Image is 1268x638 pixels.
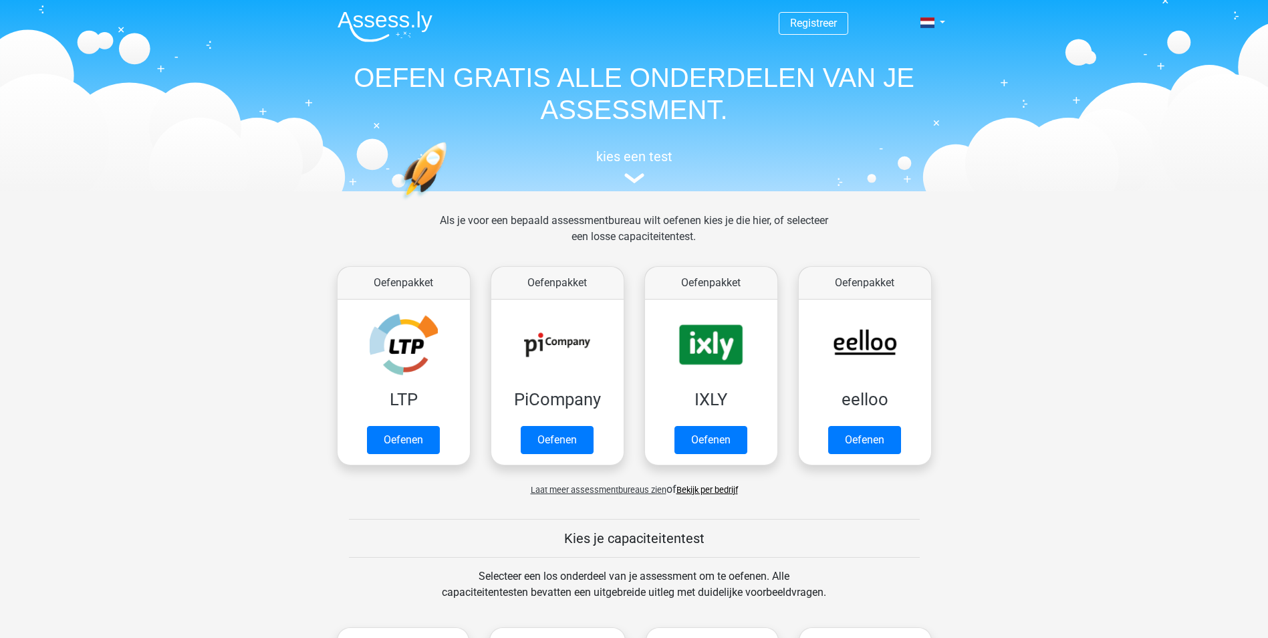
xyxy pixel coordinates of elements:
[674,426,747,454] a: Oefenen
[400,142,499,263] img: oefenen
[828,426,901,454] a: Oefenen
[367,426,440,454] a: Oefenen
[429,213,839,261] div: Als je voor een bepaald assessmentbureau wilt oefenen kies je die hier, of selecteer een losse ca...
[327,148,942,165] h5: kies een test
[338,11,432,42] img: Assessly
[676,485,738,495] a: Bekijk per bedrijf
[790,17,837,29] a: Registreer
[327,62,942,126] h1: OEFEN GRATIS ALLE ONDERDELEN VAN JE ASSESSMENT.
[327,148,942,184] a: kies een test
[521,426,594,454] a: Oefenen
[327,471,942,498] div: of
[531,485,666,495] span: Laat meer assessmentbureaus zien
[624,173,644,183] img: assessment
[429,568,839,617] div: Selecteer een los onderdeel van je assessment om te oefenen. Alle capaciteitentesten bevatten een...
[349,530,920,546] h5: Kies je capaciteitentest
